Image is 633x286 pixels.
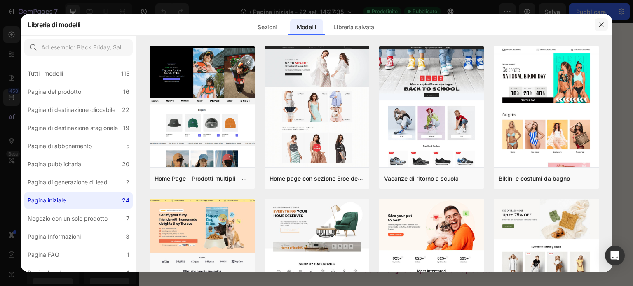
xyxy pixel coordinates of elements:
[122,160,129,167] font: 20
[28,179,108,186] font: Pagina di generazione di lead
[28,197,66,204] font: Pagina iniziale
[121,70,129,77] font: 115
[126,269,129,276] font: 4
[104,263,200,272] strong: Digital Wedding Planner
[28,251,59,258] font: Pagina FAQ
[384,175,459,182] font: Vacanze di ritorno a scuola
[126,215,129,222] font: 7
[122,197,129,204] font: 24
[28,233,81,240] font: Pagina Informazioni
[272,184,401,196] p: RSVP chaos and missing guest info
[28,160,81,167] font: Pagina pubblicitaria
[302,79,330,88] strong: Planners
[140,241,354,251] strong: These are the scenes every couple dreads, but...
[123,88,129,95] font: 16
[24,39,133,56] input: Ad esempio: Black Friday, Saldi, ecc.
[28,70,63,77] font: Tutti i modelli
[28,88,81,95] font: Pagina del prodotto
[21,260,473,275] p: ...With our , you’ll swap stress for structure and chaos for confidence.
[309,56,374,64] strong: Perfectionist Brides
[28,124,118,131] font: Pagina di destinazione stagionale
[122,106,129,113] font: 22
[75,205,234,217] p: Awkward last-minute seating changes
[127,251,129,258] font: 1
[333,23,374,30] font: Libreria salvata
[605,246,625,265] div: Apri Intercom Messenger
[75,184,234,196] p: Budgets that spiral out of control
[126,142,129,149] font: 5
[329,32,369,40] strong: DIY Couples
[28,106,115,113] font: Pagina di destinazione cliccabile
[272,205,401,217] p: Vendors slipping through the cracks
[272,164,401,176] p: Late-night panic over forgotten deadlines
[126,179,129,186] font: 2
[297,23,316,30] font: Modelli
[48,137,446,156] h2: The Struggles You’ll Finally Leave Behind:
[309,68,402,76] strong: Supportive [PERSON_NAME]
[499,175,570,182] font: Bikini e costumi da bagno
[258,23,277,30] font: Sezioni
[28,269,64,276] font: Pagina legale
[270,174,387,182] font: Home page con sezione Eroe delle vendite
[75,164,234,176] p: Sticky notes and screenshots scattered everywhere
[155,174,305,182] font: Home Page - Prodotti multipli - Abbigliamento - Stile 4
[28,142,92,149] font: Pagina di abbonamento
[28,215,108,222] font: Negozio con un solo prodotto
[126,233,129,240] font: 3
[123,124,129,131] font: 19
[310,44,373,52] strong: Busy Professionals
[290,30,473,90] p: It’s made for who want control without stress, who can’t spare hours, chasing every detail, looki...
[28,21,80,29] font: Libreria di modelli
